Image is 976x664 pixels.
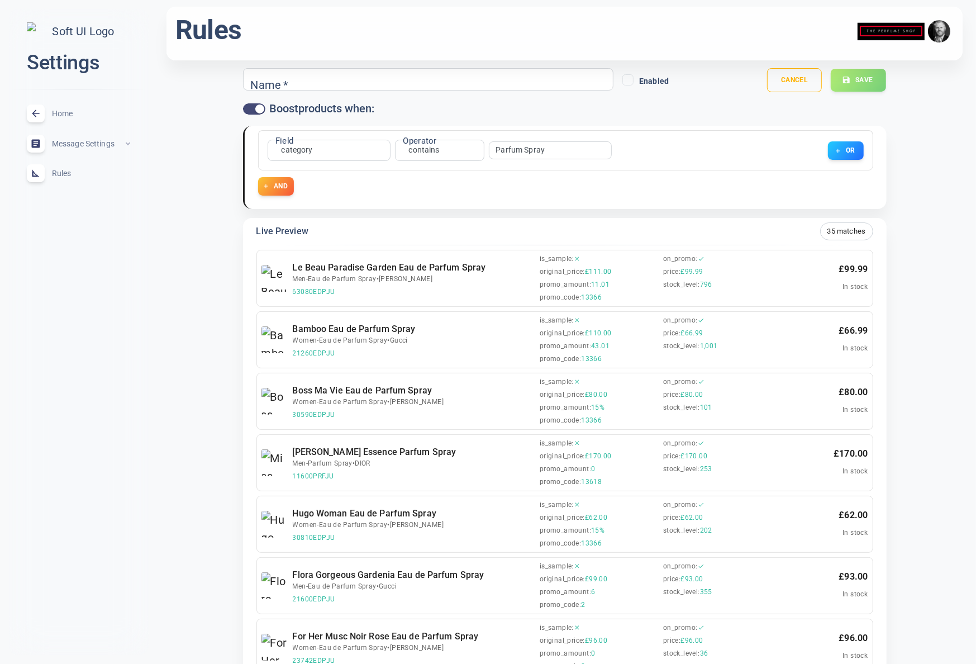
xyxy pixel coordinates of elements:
span: is_sample : [540,501,574,509]
img: For Her Musc Noir Rose Eau de Parfum Spray [261,634,288,661]
span: stock_level : [663,342,700,350]
span: original_price : [540,452,585,461]
span: 21600EDPJU [293,595,535,604]
h6: [PERSON_NAME] Essence Parfum Spray [293,445,535,459]
span: 13366 [581,539,602,548]
span: 35 matches [821,225,873,237]
span: In stock [842,590,868,598]
img: Hugo Woman Eau de Parfum Spray [261,511,288,538]
span: 63080EDPJU [293,288,535,296]
span: is_sample : [540,255,574,263]
span: Women-Eau de Parfum Spray • Gucci [293,336,535,345]
img: Bamboo Eau de Parfum Spray [261,326,288,353]
span: £99.99 [680,268,703,276]
span: promo_code : [540,293,581,302]
span: original_price : [540,575,585,584]
span: is_sample : [540,624,574,632]
span: 253 [700,465,712,473]
span: price : [663,268,680,276]
span: 202 [700,527,712,535]
span: 21260EDPJU [293,349,535,358]
span: price : [663,391,680,399]
span: promo_code : [540,355,581,363]
span: In stock [842,467,868,475]
span: promo_amount : [540,404,591,412]
span: £170.00 [585,452,612,461]
span: £96.00 [585,637,607,645]
span: 15% [591,404,604,412]
span: price : [663,452,680,461]
span: In stock [842,283,868,291]
h6: Live Preview [256,224,308,239]
img: Flora Gorgeous Gardenia Eau de Parfum Spray [261,572,288,599]
span: Enabled [639,77,669,85]
span: promo_amount : [540,281,591,289]
p: £ 66.99 [839,324,868,338]
span: promo_amount : [540,588,591,596]
span: £62.00 [585,514,607,522]
span: 13618 [581,478,602,486]
span: 15% [591,527,604,535]
span: on_promo : [663,501,698,509]
span: £62.00 [680,514,703,522]
span: original_price : [540,637,585,645]
h6: Flora Gorgeous Gardenia Eau de Parfum Spray [293,568,535,582]
span: on_promo : [663,439,698,448]
span: is_sample : [540,439,574,448]
span: 13366 [581,416,602,425]
p: £ 96.00 [839,631,868,646]
img: Boss Ma Vie Eau de Parfum Spray [261,388,288,415]
span: price : [663,514,680,522]
span: Women-Eau de Parfum Spray • [PERSON_NAME] [293,398,535,406]
span: stock_level : [663,281,700,289]
input: comma,separated,values [496,146,585,154]
a: Home [9,98,149,129]
span: stock_level : [663,588,700,596]
span: promo_amount : [540,527,591,535]
span: 30810EDPJU [293,534,535,542]
span: on_promo : [663,562,698,571]
span: on_promo : [663,378,698,386]
p: £ 62.00 [839,508,868,523]
div: category [275,145,320,156]
span: price : [663,637,680,645]
span: 1,001 [700,342,718,350]
span: is_sample : [540,562,574,571]
span: stock_level : [663,465,700,473]
span: 11.01 [591,281,610,289]
span: In stock [842,344,868,352]
span: promo_amount : [540,465,591,473]
span: Women-Eau de Parfum Spray • [PERSON_NAME] [293,521,535,529]
span: is_sample : [540,378,574,386]
h5: Boost products when: [270,101,375,117]
h6: For Her Musc Noir Rose Eau de Parfum Spray [293,629,535,644]
span: £110.00 [585,329,612,338]
span: £80.00 [680,391,703,399]
h2: Settings [27,50,131,76]
img: Soft UI Logo [27,22,131,41]
span: Men-Eau de Parfum Spray • Gucci [293,582,535,591]
span: £80.00 [585,391,607,399]
span: promo_code : [540,601,581,609]
span: 0 [591,465,595,473]
span: stock_level : [663,404,700,412]
p: £ 170.00 [834,447,868,461]
img: Le Beau Paradise Garden Eau de Parfum Spray [261,265,288,292]
img: theperfumeshop [858,14,925,49]
span: original_price : [540,391,585,399]
span: In stock [842,529,868,537]
span: 2 [581,601,585,609]
span: price : [663,329,680,338]
button: AND [258,177,294,196]
span: 43.01 [591,342,610,350]
span: 30590EDPJU [293,411,535,419]
span: Men-Eau de Parfum Spray • [PERSON_NAME] [293,275,535,283]
span: original_price : [540,268,585,276]
span: 6 [591,588,595,596]
button: Cancel [767,68,822,92]
span: promo_code : [540,478,581,486]
label: Field [275,135,294,147]
span: promo_amount : [540,342,591,350]
label: Operator [403,135,436,147]
a: Rules [9,158,149,188]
